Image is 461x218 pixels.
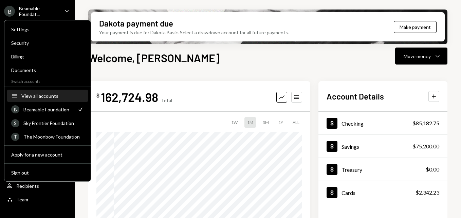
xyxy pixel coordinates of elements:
[88,51,220,65] h1: Welcome, [PERSON_NAME]
[99,29,289,36] div: Your payment is due for Dakota Basic. Select a drawdown account for all future payments.
[318,135,447,158] a: Savings$75,200.00
[342,120,364,127] div: Checking
[412,142,439,150] div: $75,200.00
[426,165,439,174] div: $0.00
[4,77,91,84] div: Switch accounts
[318,181,447,204] a: Cards$2,342.23
[11,40,84,46] div: Security
[290,117,302,128] div: ALL
[11,119,19,127] div: S
[244,117,256,128] div: 1M
[23,107,73,112] div: Beamable Foundation
[19,5,59,17] div: Beamable Foundat...
[11,133,19,141] div: T
[16,197,28,202] div: Team
[7,37,88,49] a: Security
[7,117,88,129] a: SSky Frontier Foundation
[96,92,99,99] div: $
[7,90,88,102] button: View all accounts
[416,188,439,197] div: $2,342.23
[4,193,71,205] a: Team
[23,120,84,126] div: Sky Frontier Foundation
[7,64,88,76] a: Documents
[11,67,84,73] div: Documents
[7,167,88,179] button: Sign out
[342,166,362,173] div: Treasury
[7,149,88,161] button: Apply for a new account
[260,117,272,128] div: 3M
[318,158,447,181] a: Treasury$0.00
[4,180,71,192] a: Recipients
[11,105,19,113] div: B
[7,130,88,143] a: TThe Moonbow Foundation
[318,112,447,134] a: Checking$85,182.75
[21,93,84,99] div: View all accounts
[342,189,355,196] div: Cards
[404,53,431,60] div: Move money
[7,50,88,62] a: Billing
[342,143,359,150] div: Savings
[395,48,447,65] button: Move money
[4,6,15,17] div: B
[11,54,84,59] div: Billing
[276,117,286,128] div: 1Y
[327,91,384,102] h2: Account Details
[7,23,88,35] a: Settings
[11,26,84,32] div: Settings
[394,21,437,33] button: Make payment
[16,183,39,189] div: Recipients
[228,117,240,128] div: 1W
[99,18,173,29] div: Dakota payment due
[23,134,84,140] div: The Moonbow Foundation
[11,152,84,158] div: Apply for a new account
[101,89,158,105] div: 162,724.98
[412,119,439,127] div: $85,182.75
[11,170,84,176] div: Sign out
[161,97,172,103] div: Total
